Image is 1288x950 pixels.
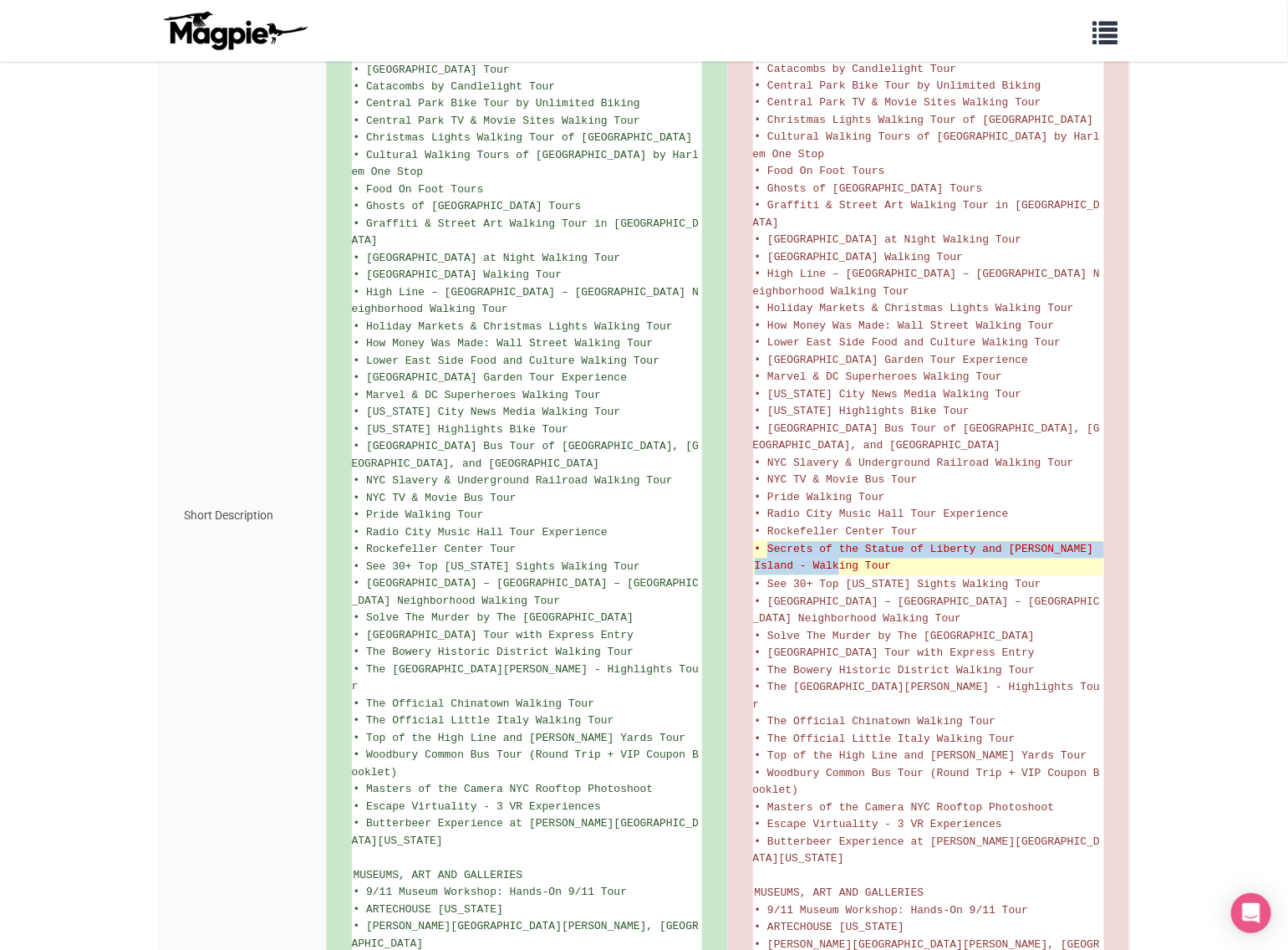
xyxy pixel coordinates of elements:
[755,665,1035,677] span: • The Bowery Historic District Walking Tour
[755,631,1035,643] span: • Solve The Murder by The [GEOGRAPHIC_DATA]
[755,303,1074,315] span: • Holiday Markets & Christmas Lights Walking Tour
[755,406,970,418] span: • [US_STATE] Highlights Bike Tour
[354,132,693,145] span: • Christmas Lights Walking Tour of [GEOGRAPHIC_DATA]
[755,371,1002,384] span: • Marvel & DC Superheroes Walking Tour
[354,698,595,711] span: • The Official Chinatown Walking Tour
[352,749,699,779] span: • Woodbury Common Bus Tour (Round Trip + VIP Coupon Booklet)
[755,183,983,196] span: • Ghosts of [GEOGRAPHIC_DATA] Tours
[352,287,699,317] span: • High Line – [GEOGRAPHIC_DATA] – [GEOGRAPHIC_DATA] Neighborhood Walking Tour
[755,389,1022,401] span: • [US_STATE] City News Media Walking Tour
[755,905,1029,917] span: • 9/11 Museum Workshop: Hands-On 9/11 Tour
[354,527,608,539] span: • Radio City Music Hall Tour Experience
[354,390,601,402] span: • Marvel & DC Superheroes Walking Tour
[755,579,1041,591] span: • See 30+ Top [US_STATE] Sights Walking Tour
[354,64,510,76] span: • [GEOGRAPHIC_DATA] Tour
[354,372,628,385] span: • [GEOGRAPHIC_DATA] Garden Tour Experience
[753,682,1100,712] span: • The [GEOGRAPHIC_DATA][PERSON_NAME] - Highlights Tour
[755,252,964,264] span: • [GEOGRAPHIC_DATA] Walking Tour
[753,596,1100,626] span: • [GEOGRAPHIC_DATA] – [GEOGRAPHIC_DATA] – [GEOGRAPHIC_DATA] Neighborhood Walking Tour
[354,886,628,899] span: • 9/11 Museum Workshop: Hands-On 9/11 Tour
[354,784,654,796] span: • Masters of the Camera NYC Rooftop Photoshoot
[753,836,1100,866] span: • Butterbeer Experience at [PERSON_NAME][GEOGRAPHIC_DATA][US_STATE]
[354,81,556,94] span: • Catacombs by Candlelight Tour
[753,200,1100,230] span: • Graffiti & Street Art Walking Tour in [GEOGRAPHIC_DATA]
[354,509,484,522] span: • Pride Walking Tour
[755,474,918,487] span: • NYC TV & Movie Bus Tour
[755,234,1022,247] span: • [GEOGRAPHIC_DATA] at Night Walking Tour
[160,11,310,51] img: logo-ab69f6fb50320c5b225c76a69d11143b.png
[755,819,1002,831] span: • Escape Virtuality - 3 VR Experiences
[354,646,634,659] span: • The Bowery Historic District Walking Tour
[755,492,885,504] span: • Pride Walking Tour
[354,904,503,917] span: • ARTECHOUSE [US_STATE]
[755,922,904,934] span: • ARTECHOUSE [US_STATE]
[354,544,517,556] span: • Rockefeller Center Tour
[354,493,517,505] span: • NYC TV & Movie Bus Tour
[755,647,1035,660] span: • [GEOGRAPHIC_DATA] Tour with Express Entry
[755,355,1029,367] span: • [GEOGRAPHIC_DATA] Garden Tour Experience
[354,98,640,110] span: • Central Park Bike Tour by Unlimited Biking
[753,131,1100,161] span: • Cultural Walking Tours of [GEOGRAPHIC_DATA] by Harlem One Stop
[755,750,1087,763] span: • Top of the High Line and [PERSON_NAME] Yards Tour
[354,338,654,350] span: • How Money Was Made: Wall Street Walking Tour
[354,733,686,745] span: • Top of the High Line and [PERSON_NAME] Yards Tour
[354,406,621,419] span: • [US_STATE] City News Media Walking Tour
[755,97,1041,110] span: • Central Park TV & Movie Sites Walking Tour
[352,664,699,694] span: • The [GEOGRAPHIC_DATA][PERSON_NAME] - Highlights Tour
[1231,893,1271,933] div: Open Intercom Messenger
[755,115,1094,127] span: • Christmas Lights Walking Tour of [GEOGRAPHIC_DATA]
[755,63,957,75] span: • Catacombs by Candlelight Tour
[352,218,699,248] span: • Graffiti & Street Art Walking Tour in [GEOGRAPHIC_DATA]
[354,201,582,213] span: • Ghosts of [GEOGRAPHIC_DATA] Tours
[354,715,614,728] span: • The Official Little Italy Walking Tour
[354,321,673,334] span: • Holiday Markets & Christmas Lights Walking Tour
[755,526,918,539] span: • Rockefeller Center Tour
[354,475,673,488] span: • NYC Slavery & Underground Railroad Walking Tour
[354,115,640,128] span: • Central Park TV & Movie Sites Walking Tour
[755,166,885,178] span: • Food On Foot Tours
[755,716,996,728] span: • The Official Chinatown Walking Tour
[354,269,563,282] span: • [GEOGRAPHIC_DATA] Walking Tour
[755,508,1009,521] span: • Radio City Music Hall Tour Experience
[755,542,1102,575] del: • Secrets of the Statue of Liberty and [PERSON_NAME] Island - Walking Tour
[755,80,1041,93] span: • Central Park Bike Tour by Unlimited Biking
[352,578,699,608] span: • [GEOGRAPHIC_DATA] – [GEOGRAPHIC_DATA] – [GEOGRAPHIC_DATA] Neighborhood Walking Tour
[352,818,699,848] span: • Butterbeer Experience at [PERSON_NAME][GEOGRAPHIC_DATA][US_STATE]
[753,423,1100,453] span: • [GEOGRAPHIC_DATA] Bus Tour of [GEOGRAPHIC_DATA], [GEOGRAPHIC_DATA], and [GEOGRAPHIC_DATA]
[354,801,601,814] span: • Escape Virtuality - 3 VR Experiences
[354,184,484,197] span: • Food On Foot Tours
[753,268,1100,299] span: • High Line – [GEOGRAPHIC_DATA] – [GEOGRAPHIC_DATA] Neighborhood Walking Tour
[753,768,1100,798] span: • Woodbury Common Bus Tour (Round Trip + VIP Coupon Booklet)
[755,887,924,900] span: MUSEUMS, ART AND GALLERIES
[354,424,568,437] span: • [US_STATE] Highlights Bike Tour
[755,733,1016,746] span: • The Official Little Italy Walking Tour
[352,441,699,471] span: • [GEOGRAPHIC_DATA] Bus Tour of [GEOGRAPHIC_DATA], [GEOGRAPHIC_DATA], and [GEOGRAPHIC_DATA]
[354,870,523,882] span: MUSEUMS, ART AND GALLERIES
[755,802,1055,815] span: • Masters of the Camera NYC Rooftop Photoshoot
[354,355,660,368] span: • Lower East Side Food and Culture Walking Tour
[755,457,1074,470] span: • NYC Slavery & Underground Railroad Walking Tour
[354,253,621,265] span: • [GEOGRAPHIC_DATA] at Night Walking Tour
[755,320,1055,333] span: • How Money Was Made: Wall Street Walking Tour
[354,561,640,574] span: • See 30+ Top [US_STATE] Sights Walking Tour
[352,150,699,180] span: • Cultural Walking Tours of [GEOGRAPHIC_DATA] by Harlem One Stop
[755,337,1061,350] span: • Lower East Side Food and Culture Walking Tour
[354,612,634,625] span: • Solve The Murder by The [GEOGRAPHIC_DATA]
[354,630,634,642] span: • [GEOGRAPHIC_DATA] Tour with Express Entry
